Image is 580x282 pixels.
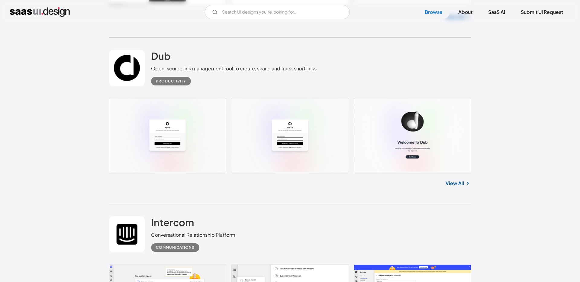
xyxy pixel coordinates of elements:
a: home [10,7,70,17]
div: Open-source link management tool to create, share, and track short links [151,65,317,72]
a: Dub [151,50,170,65]
a: About [451,5,480,19]
input: Search UI designs you're looking for... [205,5,350,19]
form: Email Form [205,5,350,19]
div: Communications [156,244,195,251]
a: Browse [417,5,450,19]
a: Intercom [151,216,194,231]
div: Productivity [156,78,186,85]
a: SaaS Ai [481,5,512,19]
h2: Dub [151,50,170,62]
h2: Intercom [151,216,194,228]
a: View All [446,180,464,187]
div: Conversational Relationship Platform [151,231,235,239]
a: Submit UI Request [514,5,570,19]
